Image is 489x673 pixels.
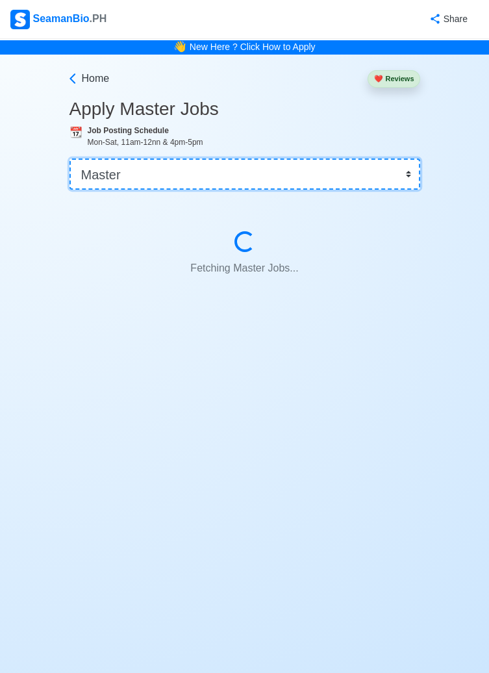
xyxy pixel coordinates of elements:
[10,10,30,29] img: Logo
[368,70,420,88] button: heartReviews
[82,71,110,86] span: Home
[88,136,420,148] div: Mon-Sat, 11am-12nn & 4pm-5pm
[10,10,107,29] div: SeamanBio
[66,71,110,86] a: Home
[69,98,420,120] h3: Apply Master Jobs
[416,6,479,32] button: Share
[373,75,382,83] span: heart
[171,37,189,57] span: bell
[90,13,107,24] span: .PH
[69,127,82,138] span: calendar
[101,255,389,281] p: Fetching Master Jobs...
[88,126,169,135] b: Job Posting Schedule
[190,42,316,52] a: New Here ? Click How to Apply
